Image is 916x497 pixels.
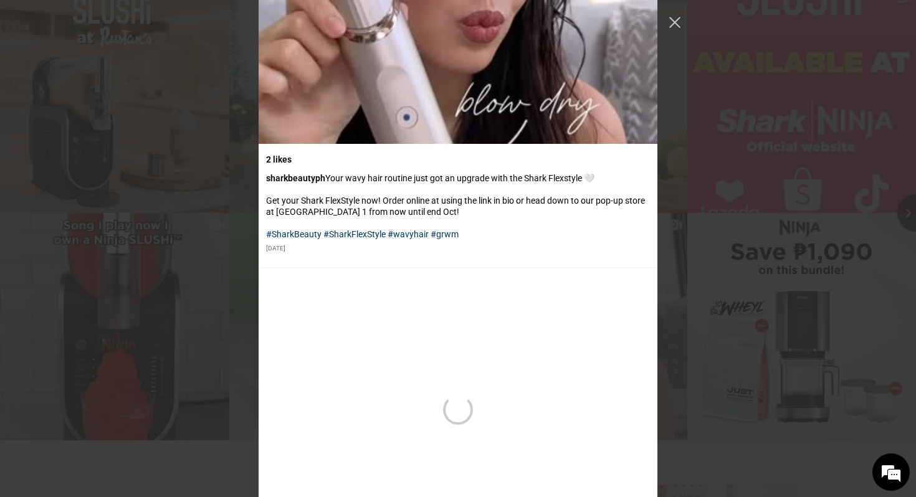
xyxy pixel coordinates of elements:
div: Your wavy hair routine just got an upgrade with the Shark Flexstyle 🤍 Get your Shark FlexStyle no... [266,173,650,240]
div: Minimize live chat window [204,6,234,36]
div: Chat with us now [65,70,209,86]
div: [DATE] [266,245,650,252]
div: 2 likes [266,154,292,165]
a: sharkbeautyph [266,173,325,183]
a: #SharkBeauty [266,229,322,239]
button: Close Instagram Feed Popup [665,12,685,32]
span: We're online! [72,157,172,283]
a: #grwm [431,229,459,239]
a: #SharkFlexStyle [323,229,386,239]
textarea: Type your message and hit 'Enter' [6,340,237,384]
a: #wavyhair [388,229,429,239]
